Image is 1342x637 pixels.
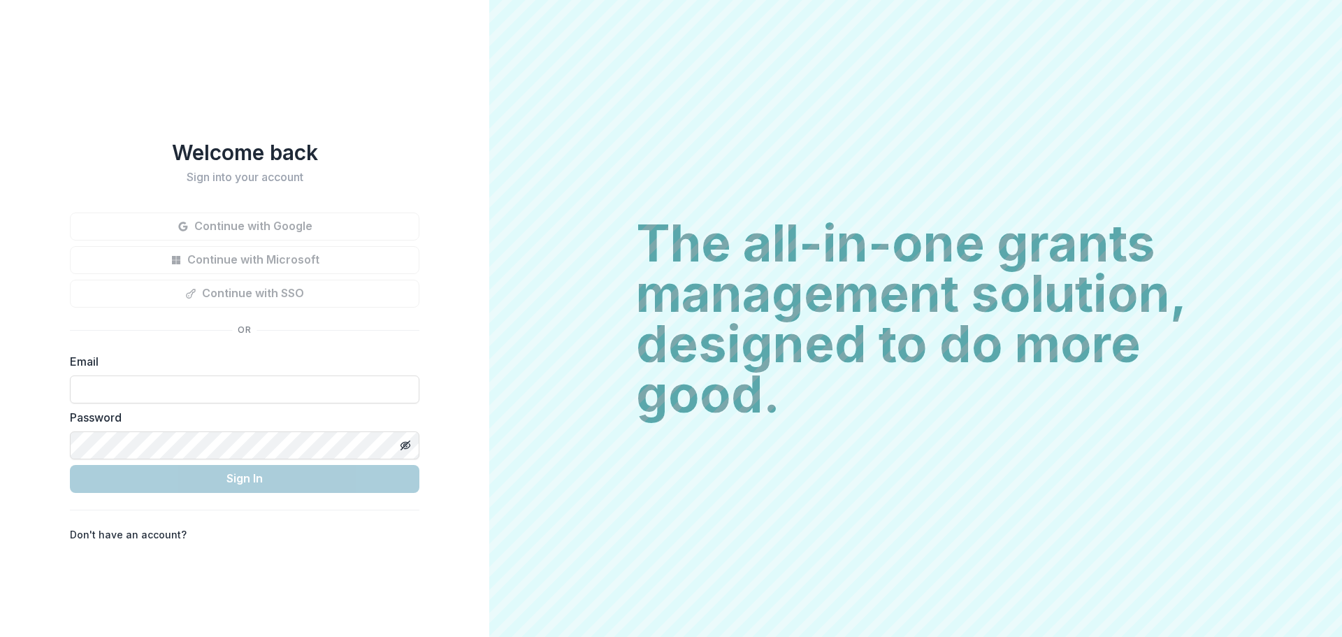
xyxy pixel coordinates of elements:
[70,527,187,542] p: Don't have an account?
[394,434,417,457] button: Toggle password visibility
[70,353,411,370] label: Email
[70,140,419,165] h1: Welcome back
[70,280,419,308] button: Continue with SSO
[70,213,419,241] button: Continue with Google
[70,465,419,493] button: Sign In
[70,409,411,426] label: Password
[70,246,419,274] button: Continue with Microsoft
[70,171,419,184] h2: Sign into your account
